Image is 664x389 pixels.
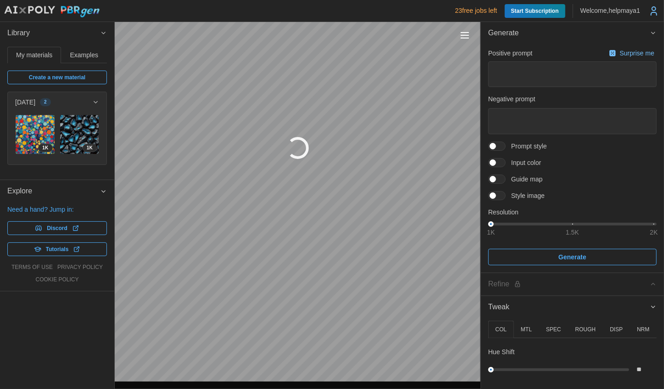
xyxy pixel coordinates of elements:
button: [DATE]2 [8,92,106,112]
button: Generate [481,22,664,44]
div: Refine [488,279,650,290]
span: Generate [558,249,586,265]
p: 23 free jobs left [455,6,497,15]
img: GWVITVtros4PgO8MpH2m [16,115,55,154]
span: Prompt style [506,142,547,151]
button: Generate [488,249,657,265]
span: Explore [7,180,100,203]
img: AIxPoly PBRgen [4,5,100,18]
span: Library [7,22,100,44]
p: Need a hand? Jump in: [7,205,107,214]
span: Tweak [488,296,650,318]
a: jR0Q4pT8kRU7scsUoqlp1K [60,115,100,154]
span: Tutorials [46,243,69,256]
span: Generate [488,22,650,44]
p: COL [495,326,507,334]
span: Create a new material [29,71,85,84]
span: Examples [70,52,98,58]
span: 1 K [87,144,93,152]
p: Welcome, helpmaya1 [580,6,640,15]
div: [DATE]2 [8,112,106,164]
span: Discord [47,222,67,235]
p: ROUGH [575,326,596,334]
p: [DATE] [15,98,35,107]
p: DISP [610,326,623,334]
span: 2 [44,99,47,106]
p: MTL [521,326,532,334]
button: Surprise me [607,47,657,60]
a: Start Subscription [505,4,565,18]
div: Generate [481,44,664,273]
p: NRM [637,326,649,334]
p: Hue Shift [488,347,515,356]
p: Negative prompt [488,94,657,104]
p: SPEC [546,326,561,334]
p: Resolution [488,208,657,217]
span: Guide map [506,175,542,184]
button: Refine [481,273,664,296]
button: Toggle viewport controls [458,29,471,42]
img: jR0Q4pT8kRU7scsUoqlp [60,115,99,154]
a: Discord [7,221,107,235]
a: cookie policy [35,276,78,284]
a: privacy policy [57,263,103,271]
p: Surprise me [620,49,656,58]
span: My materials [16,52,52,58]
a: Create a new material [7,71,107,84]
p: Positive prompt [488,49,532,58]
a: Tutorials [7,242,107,256]
button: Tweak [481,296,664,318]
span: Input color [506,158,541,167]
a: terms of use [11,263,53,271]
a: GWVITVtros4PgO8MpH2m1K [15,115,55,154]
span: Style image [506,191,545,200]
span: 1 K [42,144,48,152]
span: Start Subscription [511,4,559,18]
